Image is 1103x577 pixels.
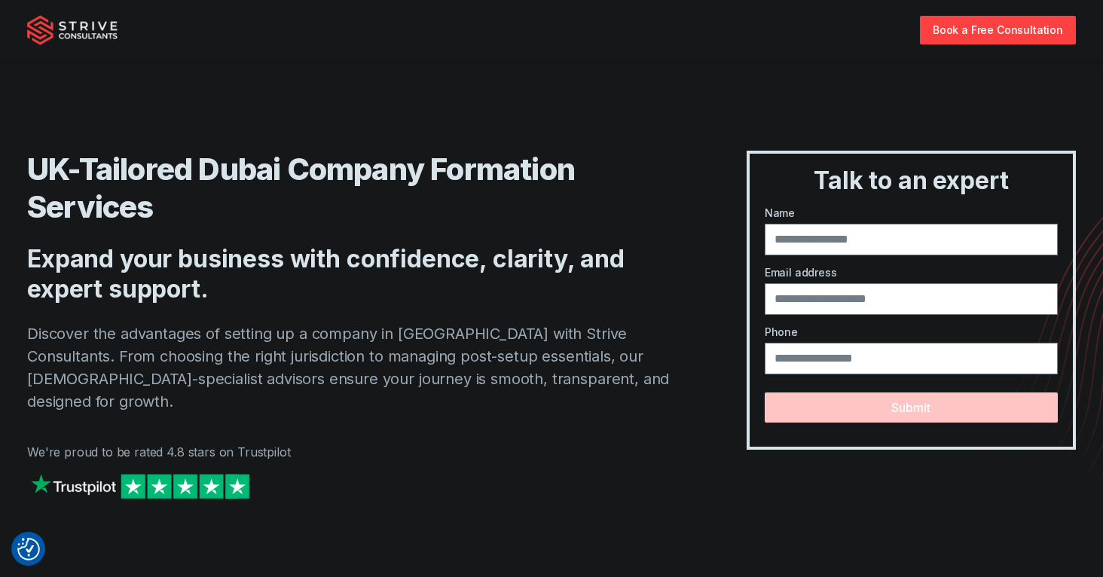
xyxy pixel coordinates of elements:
img: Revisit consent button [17,538,40,560]
img: Strive on Trustpilot [27,470,253,502]
label: Email address [765,264,1058,280]
h1: UK-Tailored Dubai Company Formation Services [27,151,686,226]
button: Submit [765,392,1058,423]
img: Strive Consultants [27,15,118,45]
p: Discover the advantages of setting up a company in [GEOGRAPHIC_DATA] with Strive Consultants. Fro... [27,322,686,413]
label: Name [765,205,1058,221]
button: Consent Preferences [17,538,40,560]
h2: Expand your business with confidence, clarity, and expert support. [27,244,686,304]
a: Book a Free Consultation [920,16,1076,44]
h3: Talk to an expert [756,166,1067,196]
label: Phone [765,324,1058,340]
p: We're proud to be rated 4.8 stars on Trustpilot [27,443,686,461]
